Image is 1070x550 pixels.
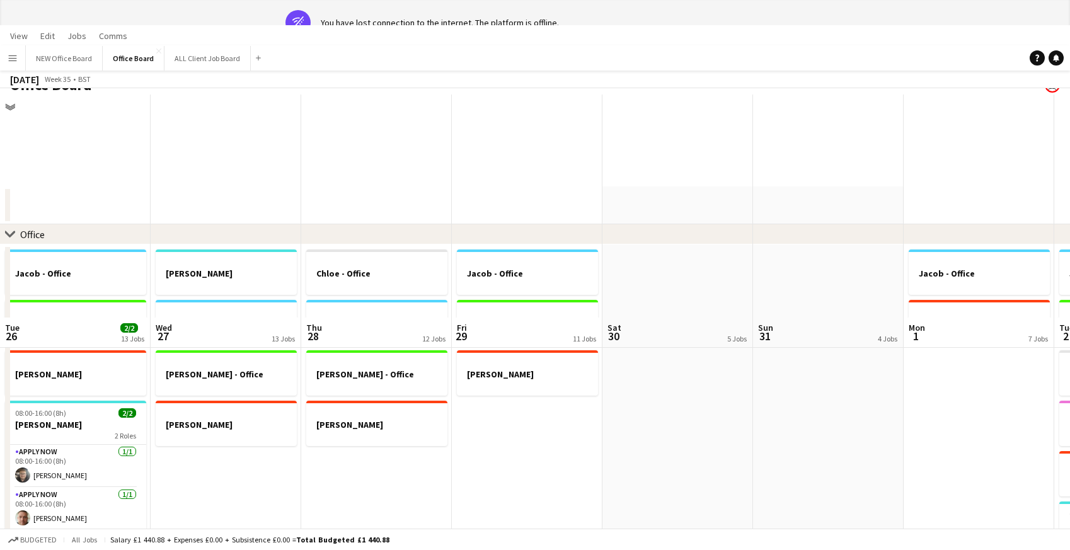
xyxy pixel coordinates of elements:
[10,30,28,42] span: View
[5,419,146,430] h3: [PERSON_NAME]
[5,350,146,396] app-job-card: [PERSON_NAME]
[909,322,925,333] span: Mon
[5,401,146,530] app-job-card: 08:00-16:00 (8h)2/2[PERSON_NAME]2 RolesAPPLY NOW1/108:00-16:00 (8h)[PERSON_NAME]APPLY NOW1/108:00...
[5,28,33,44] a: View
[5,322,20,333] span: Tue
[6,533,59,547] button: Budgeted
[94,28,132,44] a: Comms
[457,300,598,345] app-job-card: [PERSON_NAME] - Office
[156,419,297,430] h3: [PERSON_NAME]
[10,73,39,86] div: [DATE]
[156,300,297,345] app-job-card: Jacob - Office
[5,300,146,345] app-job-card: [PERSON_NAME] - Office
[457,249,598,295] app-job-card: Jacob - Office
[121,334,144,343] div: 13 Jobs
[156,268,297,279] h3: [PERSON_NAME]
[5,369,146,380] h3: [PERSON_NAME]
[909,300,1050,345] app-job-card: [PERSON_NAME]
[20,228,45,241] div: Office
[15,408,66,418] span: 08:00-16:00 (8h)
[115,431,136,440] span: 2 Roles
[156,249,297,295] app-job-card: [PERSON_NAME]
[306,268,447,279] h3: Chloe - Office
[727,334,747,343] div: 5 Jobs
[67,30,86,42] span: Jobs
[118,408,136,418] span: 2/2
[5,249,146,295] app-job-card: Jacob - Office
[156,401,297,446] app-job-card: [PERSON_NAME]
[5,488,146,530] app-card-role: APPLY NOW1/108:00-16:00 (8h)[PERSON_NAME]
[1028,334,1048,343] div: 7 Jobs
[5,445,146,488] app-card-role: APPLY NOW1/108:00-16:00 (8h)[PERSON_NAME]
[272,334,295,343] div: 13 Jobs
[35,28,60,44] a: Edit
[457,268,598,279] h3: Jacob - Office
[306,350,447,396] app-job-card: [PERSON_NAME] - Office
[62,28,91,44] a: Jobs
[756,329,773,343] span: 31
[907,329,925,343] span: 1
[40,30,55,42] span: Edit
[607,322,621,333] span: Sat
[120,323,138,333] span: 2/2
[99,30,127,42] span: Comms
[909,268,1050,279] h3: Jacob - Office
[321,17,559,28] div: You have lost connection to the internet. The platform is offline.
[296,535,389,544] span: Total Budgeted £1 440.88
[5,268,146,279] h3: Jacob - Office
[20,536,57,544] span: Budgeted
[306,419,447,430] h3: [PERSON_NAME]
[156,350,297,396] app-job-card: [PERSON_NAME] - Office
[306,300,447,345] app-job-card: Jacob - Office
[164,46,251,71] button: ALL Client Job Board
[154,329,172,343] span: 27
[304,329,322,343] span: 28
[457,369,598,380] h3: [PERSON_NAME]
[69,535,100,544] span: All jobs
[606,329,621,343] span: 30
[110,535,389,544] div: Salary £1 440.88 + Expenses £0.00 + Subsistence £0.00 =
[103,46,164,71] button: Office Board
[457,322,467,333] span: Fri
[156,322,172,333] span: Wed
[306,401,447,446] app-job-card: [PERSON_NAME]
[3,329,20,343] span: 26
[878,334,897,343] div: 4 Jobs
[26,46,103,71] button: NEW Office Board
[422,334,446,343] div: 12 Jobs
[758,322,773,333] span: Sun
[42,74,73,84] span: Week 35
[306,249,447,295] app-job-card: Chloe - Office
[306,322,322,333] span: Thu
[909,249,1050,295] app-job-card: Jacob - Office
[455,329,467,343] span: 29
[573,334,596,343] div: 11 Jobs
[306,369,447,380] h3: [PERSON_NAME] - Office
[156,369,297,380] h3: [PERSON_NAME] - Office
[457,350,598,396] app-job-card: [PERSON_NAME]
[78,74,91,84] div: BST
